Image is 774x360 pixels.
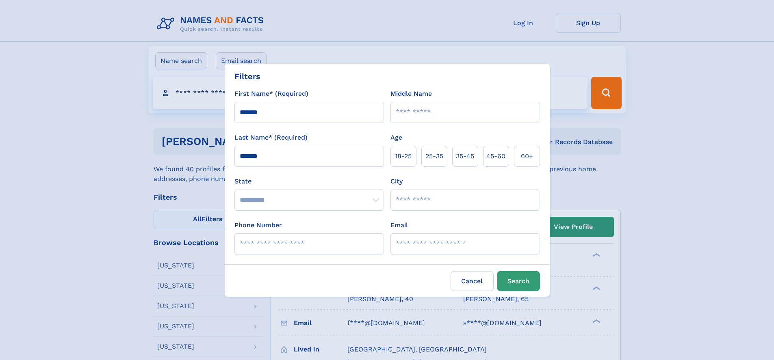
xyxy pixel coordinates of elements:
[486,151,505,161] span: 45‑60
[451,271,494,291] label: Cancel
[390,220,408,230] label: Email
[234,70,260,82] div: Filters
[497,271,540,291] button: Search
[456,151,474,161] span: 35‑45
[234,89,308,99] label: First Name* (Required)
[521,151,533,161] span: 60+
[390,133,402,142] label: Age
[390,177,403,186] label: City
[425,151,443,161] span: 25‑35
[234,220,282,230] label: Phone Number
[395,151,412,161] span: 18‑25
[234,177,384,186] label: State
[234,133,308,142] label: Last Name* (Required)
[390,89,432,99] label: Middle Name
